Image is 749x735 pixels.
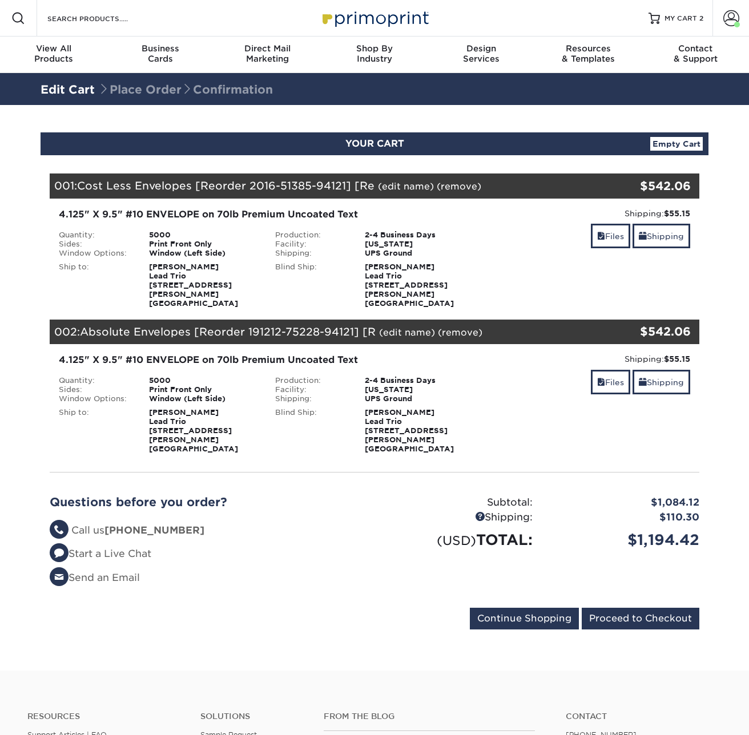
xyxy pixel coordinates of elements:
[214,43,321,64] div: Marketing
[437,181,481,192] a: (remove)
[317,6,432,30] img: Primoprint
[214,37,321,73] a: Direct MailMarketing
[639,378,647,387] span: shipping
[140,240,267,249] div: Print Front Only
[535,43,642,64] div: & Templates
[591,177,691,195] div: $542.06
[214,43,321,54] span: Direct Mail
[491,208,690,219] div: Shipping:
[324,712,535,721] h4: From the Blog
[535,43,642,54] span: Resources
[356,240,482,249] div: [US_STATE]
[356,394,482,403] div: UPS Ground
[107,37,214,73] a: BusinessCards
[664,354,690,364] strong: $55.15
[374,529,541,551] div: TOTAL:
[699,14,703,22] span: 2
[50,394,140,403] div: Window Options:
[50,231,140,240] div: Quantity:
[541,495,708,510] div: $1,084.12
[267,262,357,308] div: Blind Ship:
[149,262,238,308] strong: [PERSON_NAME] Lead Trio [STREET_ADDRESS][PERSON_NAME] [GEOGRAPHIC_DATA]
[438,327,482,338] a: (remove)
[140,385,267,394] div: Print Front Only
[379,327,435,338] a: (edit name)
[566,712,722,721] a: Contact
[59,353,474,367] div: 4.125" X 9.5" #10 ENVELOPE on 70lb Premium Uncoated Text
[140,394,267,403] div: Window (Left Side)
[428,43,535,54] span: Design
[267,385,357,394] div: Facility:
[321,37,428,73] a: Shop ByIndustry
[149,408,238,453] strong: [PERSON_NAME] Lead Trio [STREET_ADDRESS][PERSON_NAME] [GEOGRAPHIC_DATA]
[356,231,482,240] div: 2-4 Business Days
[356,376,482,385] div: 2-4 Business Days
[267,376,357,385] div: Production:
[27,712,183,721] h4: Resources
[356,385,482,394] div: [US_STATE]
[365,408,454,453] strong: [PERSON_NAME] Lead Trio [STREET_ADDRESS][PERSON_NAME] [GEOGRAPHIC_DATA]
[200,712,307,721] h4: Solutions
[535,37,642,73] a: Resources& Templates
[591,323,691,340] div: $542.06
[50,495,366,509] h2: Questions before you order?
[41,83,95,96] a: Edit Cart
[582,608,699,629] input: Proceed to Checkout
[470,608,579,629] input: Continue Shopping
[98,83,273,96] span: Place Order Confirmation
[374,510,541,525] div: Shipping:
[665,14,697,23] span: MY CART
[50,173,591,199] div: 001:
[541,529,708,551] div: $1,194.42
[633,224,690,248] a: Shipping
[50,262,140,308] div: Ship to:
[50,572,140,583] a: Send an Email
[321,43,428,54] span: Shop By
[46,11,158,25] input: SEARCH PRODUCTS.....
[491,353,690,365] div: Shipping:
[50,320,591,345] div: 002:
[59,208,474,221] div: 4.125" X 9.5" #10 ENVELOPE on 70lb Premium Uncoated Text
[591,370,630,394] a: Files
[437,533,476,548] small: (USD)
[321,43,428,64] div: Industry
[428,43,535,64] div: Services
[107,43,214,64] div: Cards
[597,232,605,241] span: files
[50,240,140,249] div: Sides:
[77,179,374,192] span: Cost Less Envelopes [Reorder 2016-51385-94121] [Re
[267,394,357,403] div: Shipping:
[591,224,630,248] a: Files
[345,138,404,149] span: YOUR CART
[642,37,749,73] a: Contact& Support
[140,249,267,258] div: Window (Left Side)
[50,385,140,394] div: Sides:
[104,524,204,536] strong: [PHONE_NUMBER]
[650,137,703,151] a: Empty Cart
[633,370,690,394] a: Shipping
[428,37,535,73] a: DesignServices
[597,378,605,387] span: files
[356,249,482,258] div: UPS Ground
[50,548,151,559] a: Start a Live Chat
[50,249,140,258] div: Window Options:
[267,249,357,258] div: Shipping:
[140,231,267,240] div: 5000
[107,43,214,54] span: Business
[639,232,647,241] span: shipping
[541,510,708,525] div: $110.30
[50,408,140,454] div: Ship to:
[378,181,434,192] a: (edit name)
[140,376,267,385] div: 5000
[664,209,690,218] strong: $55.15
[642,43,749,54] span: Contact
[642,43,749,64] div: & Support
[365,262,454,308] strong: [PERSON_NAME] Lead Trio [STREET_ADDRESS][PERSON_NAME] [GEOGRAPHIC_DATA]
[267,240,357,249] div: Facility:
[50,523,366,538] li: Call us
[374,495,541,510] div: Subtotal:
[267,408,357,454] div: Blind Ship:
[80,325,376,338] span: Absolute Envelopes [Reorder 191212-75228-94121] [R
[267,231,357,240] div: Production:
